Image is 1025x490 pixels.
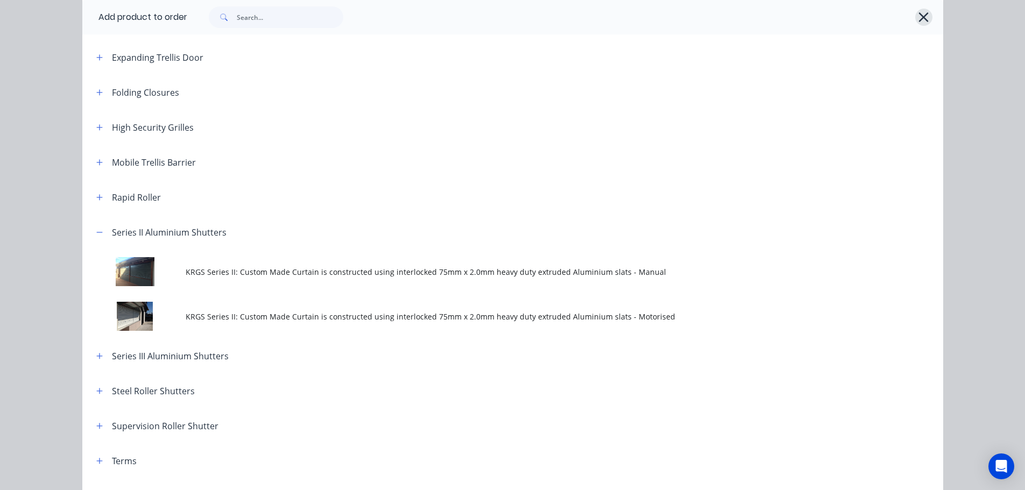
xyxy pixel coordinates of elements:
div: Mobile Trellis Barrier [112,156,196,169]
input: Search... [237,6,343,28]
div: Expanding Trellis Door [112,51,203,64]
div: Rapid Roller [112,191,161,204]
div: Steel Roller Shutters [112,385,195,397]
div: Terms [112,455,137,467]
div: Supervision Roller Shutter [112,420,218,432]
div: Folding Closures [112,86,179,99]
div: High Security Grilles [112,121,194,134]
span: KRGS Series II: Custom Made Curtain is constructed using interlocked 75mm x 2.0mm heavy duty extr... [186,266,791,278]
div: Open Intercom Messenger [988,453,1014,479]
div: Series III Aluminium Shutters [112,350,229,363]
span: KRGS Series II: Custom Made Curtain is constructed using interlocked 75mm x 2.0mm heavy duty extr... [186,311,791,322]
div: Series II Aluminium Shutters [112,226,227,239]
